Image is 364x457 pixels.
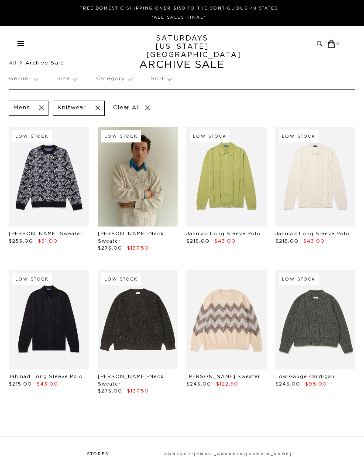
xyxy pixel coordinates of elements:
[194,452,292,456] a: [EMAIL_ADDRESS][DOMAIN_NAME]
[275,239,299,244] span: $215.00
[98,374,164,386] a: [PERSON_NAME]-Neck Sweater
[21,14,337,21] p: *ALL SALES FINAL*
[279,130,319,142] div: Low Stock
[98,246,122,251] span: $275.00
[109,101,154,116] p: Clear All
[305,382,327,386] span: $98.00
[151,69,171,89] p: Sort
[275,382,300,386] span: $245.00
[12,130,52,142] div: Low Stock
[9,374,83,379] a: Jahmad Long Sleeve Polo
[12,273,52,285] div: Low Stock
[337,42,340,46] small: 0
[190,130,230,142] div: Low Stock
[164,452,194,456] strong: contact:
[96,69,131,89] p: Category
[9,231,83,236] a: [PERSON_NAME] Sweater
[25,60,64,65] span: Archive Sale
[98,231,164,244] a: [PERSON_NAME]-Neck Sweater
[21,5,337,12] p: FREE DOMESTIC SHIPPING OVER $150 TO THE CONTIGUOUS 48 STATES
[9,239,33,244] span: $255.00
[186,374,261,379] a: [PERSON_NAME] Sweater
[87,452,109,456] a: Stores
[327,40,340,48] a: 0
[101,130,141,142] div: Low Stock
[186,231,261,236] a: Jahmad Long Sleeve Polo
[146,34,218,59] a: SATURDAYS[US_STATE][GEOGRAPHIC_DATA]
[98,389,122,393] span: $275.00
[127,389,149,393] span: $137.50
[303,239,325,244] span: $43.00
[37,382,58,386] span: $43.00
[57,69,76,89] p: Size
[38,239,58,244] span: $51.00
[14,105,30,112] p: Mens
[275,231,350,236] a: Jahmad Long Sleeve Polo
[9,60,17,65] a: All
[216,382,238,386] span: $122.50
[275,374,335,379] a: Low Gauge Cardigan
[186,239,209,244] span: $215.00
[101,273,141,285] div: Low Stock
[9,382,32,386] span: $215.00
[214,239,236,244] span: $43.00
[127,246,149,251] span: $137.50
[186,382,211,386] span: $245.00
[279,273,319,285] div: Low Stock
[58,105,86,112] p: Knitwear
[9,69,38,89] p: Gender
